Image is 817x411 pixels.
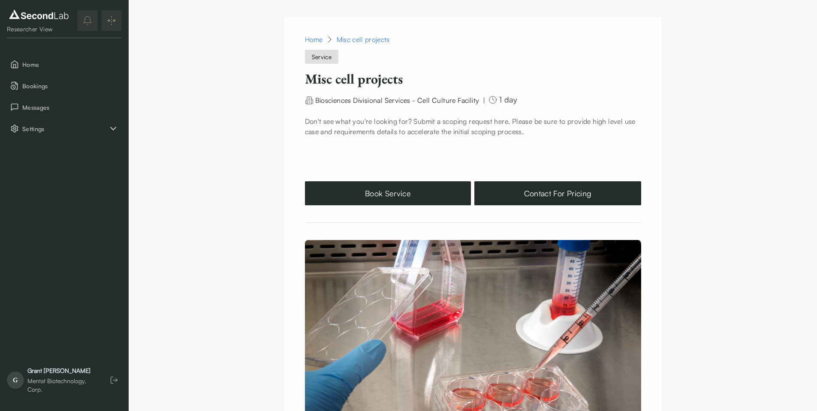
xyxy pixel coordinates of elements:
[22,60,118,69] span: Home
[22,124,108,133] span: Settings
[337,34,390,45] div: Misc cell projects
[315,95,479,104] a: Biosciences Divisional Services - Cell Culture Facility
[305,70,641,87] h1: Misc cell projects
[22,81,118,90] span: Bookings
[305,34,323,45] a: Home
[7,8,71,21] img: logo
[27,377,98,394] div: Mentat Biotechnology, Corp.
[27,366,98,375] div: Grant [PERSON_NAME]
[315,96,479,105] span: Biosciences Divisional Services - Cell Culture Facility
[7,77,122,95] button: Bookings
[101,10,122,31] button: Expand/Collapse sidebar
[305,181,471,205] button: Book Service
[7,25,71,33] div: Researcher View
[7,120,122,138] button: Settings
[7,120,122,138] div: Settings sub items
[77,10,98,31] button: notifications
[305,50,338,64] span: Service
[499,95,517,105] span: 1 day
[22,103,118,112] span: Messages
[106,372,122,388] button: Log out
[474,181,641,205] a: Contact For Pricing
[305,116,641,137] p: Don't see what you're looking for? Submit a scoping request here. Please be sure to provide high ...
[7,372,24,389] span: G
[483,95,485,105] div: |
[7,55,122,73] button: Home
[7,98,122,116] button: Messages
